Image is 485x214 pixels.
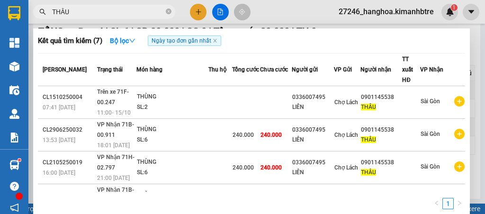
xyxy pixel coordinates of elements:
[137,92,208,102] div: THÙNG
[434,200,440,206] span: left
[421,163,440,170] span: Sài Gòn
[90,31,172,44] div: 0833345333
[8,6,20,20] img: logo-vxr
[292,102,333,112] div: LIÊN
[232,66,259,73] span: Tổng cước
[7,51,22,61] span: CR :
[43,169,75,176] span: 16:00 [DATE]
[9,160,19,170] img: warehouse-icon
[43,104,75,111] span: 07:41 [DATE]
[43,137,75,143] span: 13:53 [DATE]
[90,8,172,19] div: Sài Gòn
[431,198,442,209] button: left
[292,168,333,178] div: LIÊN
[233,164,254,171] span: 240.000
[97,66,123,73] span: Trạng thái
[361,169,376,176] span: THÂU
[361,125,402,135] div: 0901145538
[292,125,333,135] div: 0336007495
[18,159,21,161] sup: 1
[442,198,454,209] li: 1
[97,89,129,106] span: Trên xe 71F-00.247
[9,85,19,95] img: warehouse-icon
[454,129,465,139] span: plus-circle
[43,66,87,73] span: [PERSON_NAME]
[39,9,46,15] span: search
[233,132,254,138] span: 240.000
[97,109,131,116] span: 11:00 - 15/10
[454,161,465,172] span: plus-circle
[43,190,94,200] div: CL2005250012
[260,164,282,171] span: 240.000
[8,8,84,19] div: Chợ Lách
[97,187,134,204] span: VP Nhận 71B-00.176
[454,96,465,107] span: plus-circle
[90,19,172,31] div: LƯỢM
[52,7,164,17] input: Tìm tên, số ĐT hoặc mã đơn
[361,136,376,143] span: THÂU
[8,31,84,44] div: 0332204491
[292,190,333,200] div: 0336007495
[292,158,333,168] div: 0336007495
[454,198,465,209] button: right
[292,135,333,145] div: LIÊN
[457,200,462,206] span: right
[10,182,19,191] span: question-circle
[43,158,94,168] div: CL2105250019
[136,66,162,73] span: Món hàng
[361,92,402,102] div: 0901145538
[361,190,402,200] div: 0901145538
[43,125,94,135] div: CL2906250032
[213,38,217,43] span: close
[260,66,288,73] span: Chưa cước
[9,62,19,71] img: warehouse-icon
[100,66,113,79] span: SL
[97,142,130,149] span: 18:01 [DATE]
[334,164,358,171] span: Chợ Lách
[8,67,172,79] div: Tên hàng: THÙNG ( : 1 )
[260,132,282,138] span: 240.000
[137,168,208,178] div: SL: 6
[431,198,442,209] li: Previous Page
[7,50,85,61] div: 30.000
[360,66,391,73] span: Người nhận
[208,66,226,73] span: Thu hộ
[129,37,135,44] span: down
[90,9,113,19] span: Nhận:
[421,131,440,137] span: Sài Gòn
[43,92,94,102] div: CL1510250004
[8,19,84,31] div: TUYỀN
[9,109,19,119] img: warehouse-icon
[443,198,453,209] a: 1
[137,102,208,113] div: SL: 2
[137,125,208,135] div: THÙNG
[137,157,208,168] div: THÙNG
[38,36,102,46] h3: Kết quả tìm kiếm ( 7 )
[361,104,376,110] span: THÂU
[8,9,23,19] span: Gửi:
[137,190,208,200] div: THÙNG
[97,175,130,181] span: 21:00 [DATE]
[334,132,358,138] span: Chợ Lách
[454,198,465,209] li: Next Page
[9,38,19,48] img: dashboard-icon
[402,56,413,83] span: TT xuất HĐ
[97,154,135,171] span: VP Nhận 71H-02.797
[137,135,208,145] div: SL: 6
[110,37,135,45] strong: Bộ lọc
[334,99,358,106] span: Chợ Lách
[9,133,19,143] img: solution-icon
[166,8,171,17] span: close-circle
[166,9,171,14] span: close-circle
[10,203,19,212] span: notification
[292,92,333,102] div: 0336007495
[148,36,221,46] span: Ngày tạo đơn gần nhất
[97,121,134,138] span: VP Nhận 71B-00.911
[421,98,440,105] span: Sài Gòn
[292,66,318,73] span: Người gửi
[334,66,352,73] span: VP Gửi
[361,158,402,168] div: 0901145538
[420,66,443,73] span: VP Nhận
[102,33,143,48] button: Bộ lọcdown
